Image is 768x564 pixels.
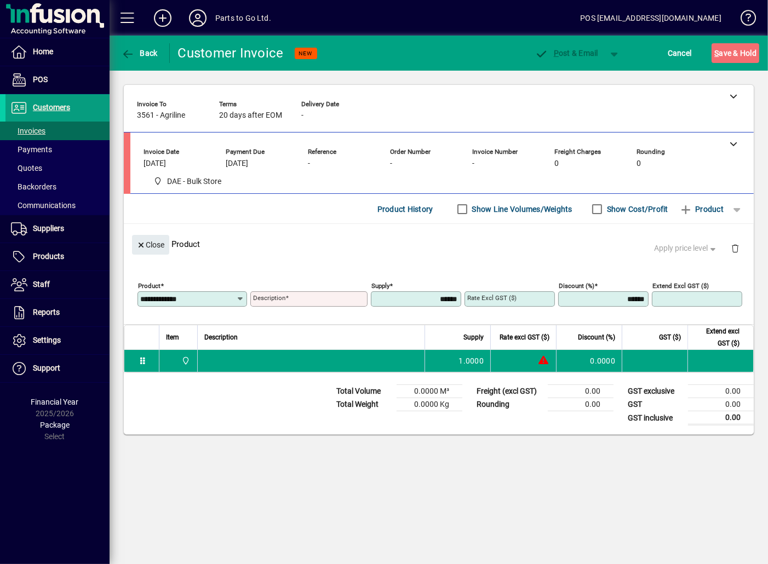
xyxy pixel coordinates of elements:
[390,159,392,168] span: -
[11,201,76,210] span: Communications
[554,159,559,168] span: 0
[33,308,60,316] span: Reports
[301,111,303,120] span: -
[331,398,397,411] td: Total Weight
[331,385,397,398] td: Total Volume
[137,111,185,120] span: 3561 - Agriline
[548,398,614,411] td: 0.00
[5,159,110,177] a: Quotes
[118,43,161,63] button: Back
[33,75,48,84] span: POS
[463,331,484,343] span: Supply
[5,271,110,298] a: Staff
[149,175,226,188] span: DAE - Bulk Store
[33,224,64,233] span: Suppliers
[40,421,70,429] span: Package
[11,126,45,135] span: Invoices
[5,196,110,215] a: Communications
[129,239,172,249] app-page-header-button: Close
[622,385,688,398] td: GST exclusive
[5,122,110,140] a: Invoices
[180,8,215,28] button: Profile
[5,140,110,159] a: Payments
[556,350,622,372] td: 0.0000
[138,282,161,290] mat-label: Product
[371,282,389,290] mat-label: Supply
[472,159,474,168] span: -
[665,43,695,63] button: Cancel
[712,43,759,63] button: Save & Hold
[144,159,166,168] span: [DATE]
[5,38,110,66] a: Home
[121,49,158,57] span: Back
[5,66,110,94] a: POS
[471,398,548,411] td: Rounding
[132,235,169,255] button: Close
[650,239,723,258] button: Apply price level
[688,398,754,411] td: 0.00
[714,44,756,62] span: ave & Hold
[33,364,60,372] span: Support
[722,243,748,253] app-page-header-button: Delete
[695,325,740,349] span: Extend excl GST ($)
[652,282,709,290] mat-label: Extend excl GST ($)
[722,235,748,261] button: Delete
[397,385,462,398] td: 0.0000 M³
[33,103,70,112] span: Customers
[535,49,598,57] span: ost & Email
[11,145,52,154] span: Payments
[33,280,50,289] span: Staff
[580,9,721,27] div: POS [EMAIL_ADDRESS][DOMAIN_NAME]
[33,252,64,261] span: Products
[5,243,110,271] a: Products
[219,111,282,120] span: 20 days after EOM
[471,385,548,398] td: Freight (excl GST)
[655,243,718,254] span: Apply price level
[178,44,284,62] div: Customer Invoice
[33,336,61,344] span: Settings
[5,355,110,382] a: Support
[467,294,517,302] mat-label: Rate excl GST ($)
[5,299,110,326] a: Reports
[11,164,42,172] span: Quotes
[110,43,170,63] app-page-header-button: Back
[622,398,688,411] td: GST
[226,159,248,168] span: [DATE]
[31,398,79,406] span: Financial Year
[637,159,641,168] span: 0
[529,43,604,63] button: Post & Email
[5,327,110,354] a: Settings
[548,385,614,398] td: 0.00
[605,204,668,215] label: Show Cost/Profit
[5,215,110,243] a: Suppliers
[253,294,285,302] mat-label: Description
[668,44,692,62] span: Cancel
[578,331,615,343] span: Discount (%)
[373,199,438,219] button: Product History
[459,355,484,366] span: 1.0000
[299,50,313,57] span: NEW
[5,177,110,196] a: Backorders
[470,204,572,215] label: Show Line Volumes/Weights
[215,9,271,27] div: Parts to Go Ltd.
[397,398,462,411] td: 0.0000 Kg
[732,2,754,38] a: Knowledge Base
[308,159,310,168] span: -
[622,411,688,425] td: GST inclusive
[33,47,53,56] span: Home
[714,49,719,57] span: S
[377,200,433,218] span: Product History
[554,49,559,57] span: P
[136,236,165,254] span: Close
[500,331,549,343] span: Rate excl GST ($)
[145,8,180,28] button: Add
[559,282,594,290] mat-label: Discount (%)
[168,176,222,187] span: DAE - Bulk Store
[659,331,681,343] span: GST ($)
[688,411,754,425] td: 0.00
[124,224,754,264] div: Product
[688,385,754,398] td: 0.00
[11,182,56,191] span: Backorders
